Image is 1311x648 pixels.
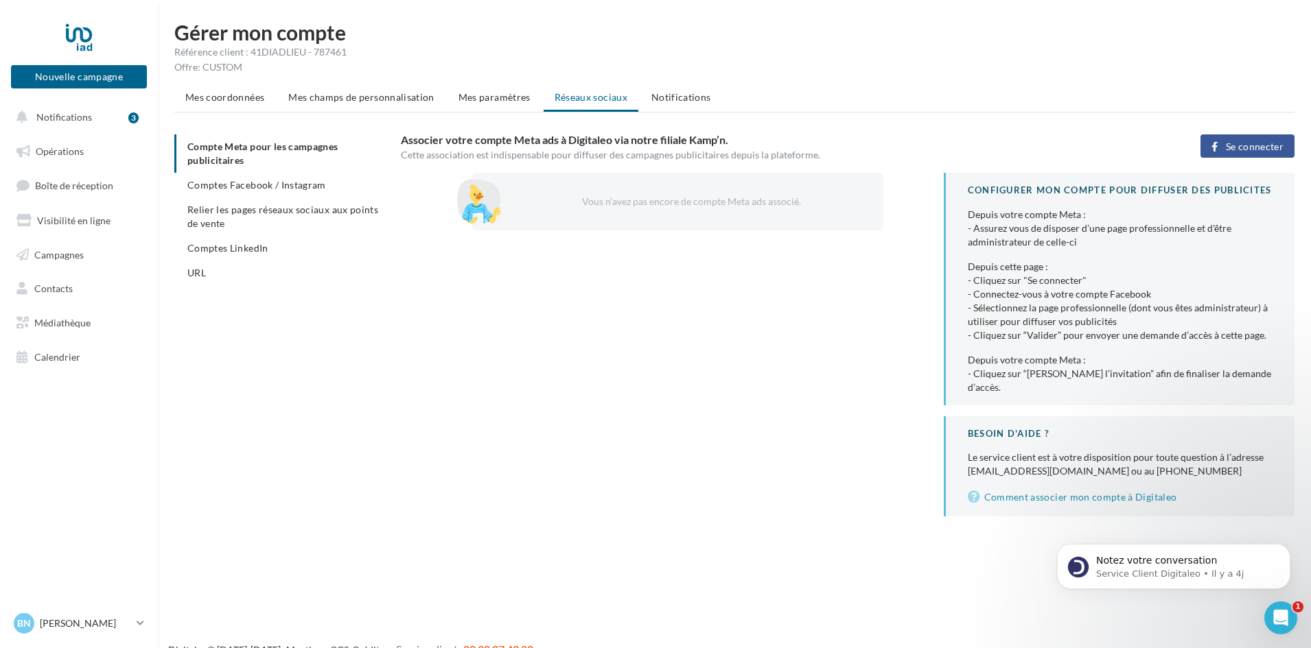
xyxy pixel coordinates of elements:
span: Relier les pages réseaux sociaux aux points de vente [187,204,378,229]
span: Opérations [36,145,84,157]
div: Depuis votre compte Meta : - Assurez vous de disposer d’une page professionnelle et d'être admini... [968,208,1273,249]
a: Comment associer mon compte à Digitaleo [968,489,1273,505]
h1: Gérer mon compte [174,22,1295,43]
p: [PERSON_NAME] [40,616,131,630]
div: Cette association est indispensable pour diffuser des campagnes publicitaires depuis la plateforme. [401,148,1114,162]
span: Médiathèque [34,317,91,328]
button: Nouvelle campagne [11,65,147,88]
a: Opérations [8,137,150,166]
span: Boîte de réception [35,180,113,191]
a: Bn [PERSON_NAME] [11,610,147,636]
iframe: Intercom notifications message [1036,515,1311,611]
h3: Associer votre compte Meta ads à Digitaleo via notre filiale Kamp’n. [401,134,1114,145]
span: Mes champs de personnalisation [288,91,434,103]
span: Mes paramètres [459,91,531,103]
div: Référence client : 41DIADLIEU - 787461 [174,45,1295,59]
button: Se connecter [1200,134,1295,158]
button: Notifications 3 [8,103,144,132]
div: Le service client est à votre disposition pour toute question à l’adresse [EMAIL_ADDRESS][DOMAIN_... [968,451,1273,478]
div: CONFIGURER MON COMPTE POUR DIFFUSER DES PUBLICITES [968,184,1273,197]
span: Contacts [34,283,73,294]
div: Depuis votre compte Meta : - Cliquez sur “[PERSON_NAME] l’invitation” afin de finaliser la demand... [968,353,1273,394]
a: Médiathèque [8,309,150,337]
span: Calendrier [34,351,80,363]
a: Contacts [8,274,150,303]
iframe: Intercom live chat [1264,601,1297,634]
span: Notifications [651,91,711,103]
a: Calendrier [8,343,150,372]
span: Campagnes [34,248,84,260]
span: Mes coordonnées [185,91,264,103]
span: Comptes Facebook / Instagram [187,179,326,191]
div: 3 [128,112,139,123]
span: URL [187,267,206,278]
a: Campagnes [8,241,150,269]
span: Comptes LinkedIn [187,242,268,254]
a: Boîte de réception [8,171,150,200]
a: Visibilité en ligne [8,206,150,235]
div: Vous n’avez pas encore de compte Meta ads associé. [515,195,861,208]
span: Se connecter [1226,141,1284,152]
span: Notifications [36,111,92,123]
div: Offre: CUSTOM [174,60,1295,74]
span: Bn [17,616,31,630]
div: BESOIN D'AIDE ? [968,427,1273,440]
span: Visibilité en ligne [37,215,111,226]
span: 1 [1292,601,1303,612]
div: Depuis cette page : - Cliquez sur "Se connecter" - Connectez-vous à votre compte Facebook - Sélec... [968,260,1273,342]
